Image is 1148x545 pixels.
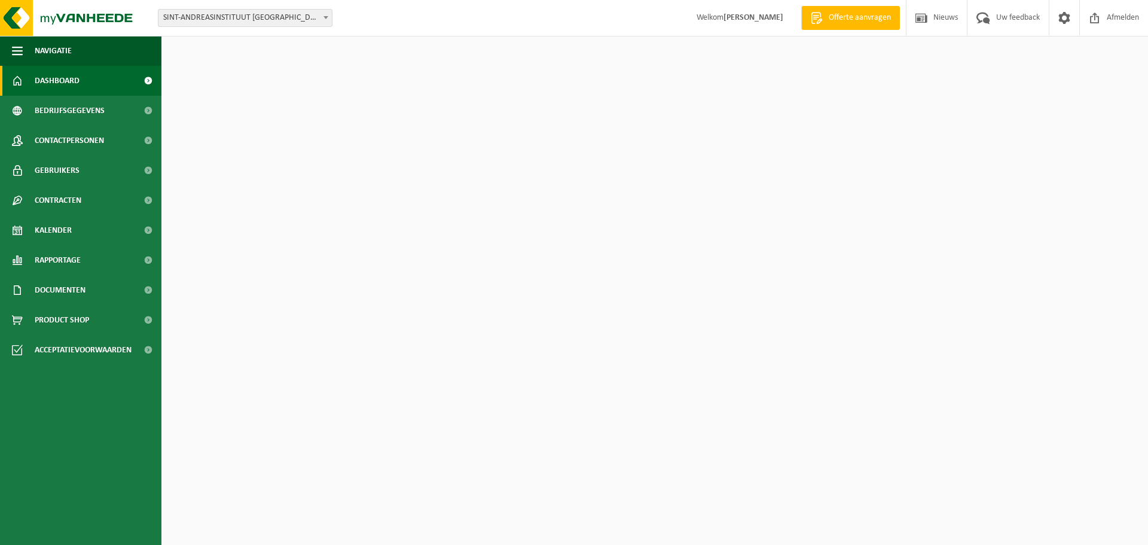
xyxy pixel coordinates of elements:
span: Contracten [35,185,81,215]
span: Documenten [35,275,86,305]
span: SINT-ANDREASINSTITUUT VZW - OOSTENDE [158,10,332,26]
span: Bedrijfsgegevens [35,96,105,126]
span: Offerte aanvragen [826,12,894,24]
a: Offerte aanvragen [801,6,900,30]
span: Contactpersonen [35,126,104,156]
span: Dashboard [35,66,80,96]
span: Product Shop [35,305,89,335]
span: Acceptatievoorwaarden [35,335,132,365]
strong: [PERSON_NAME] [723,13,783,22]
span: SINT-ANDREASINSTITUUT VZW - OOSTENDE [158,9,332,27]
span: Rapportage [35,245,81,275]
span: Kalender [35,215,72,245]
span: Gebruikers [35,156,80,185]
span: Navigatie [35,36,72,66]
